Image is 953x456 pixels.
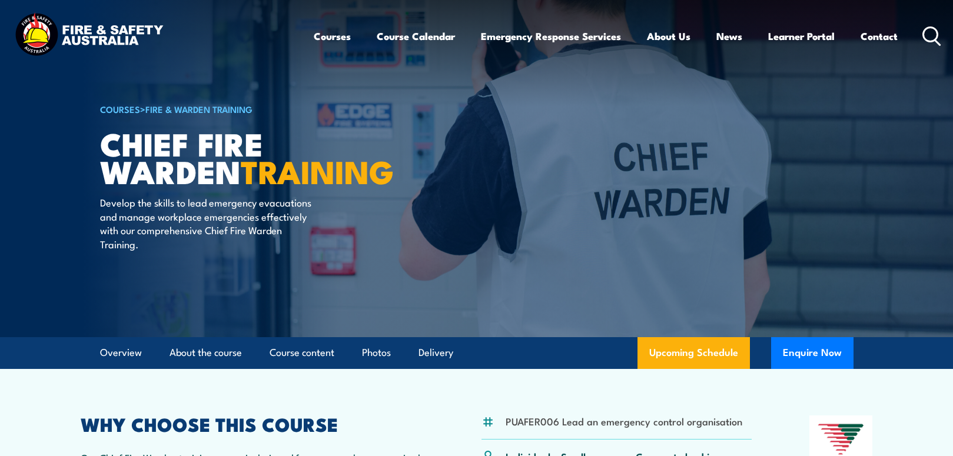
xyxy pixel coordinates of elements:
a: Photos [362,337,391,368]
a: Contact [861,21,898,52]
h1: Chief Fire Warden [100,129,391,184]
a: Course Calendar [377,21,455,52]
a: Emergency Response Services [481,21,621,52]
a: About the course [170,337,242,368]
strong: TRAINING [241,146,394,195]
a: Upcoming Schedule [637,337,750,369]
h2: WHY CHOOSE THIS COURSE [81,415,424,432]
a: COURSES [100,102,140,115]
a: Fire & Warden Training [145,102,253,115]
a: Courses [314,21,351,52]
a: About Us [647,21,690,52]
a: News [716,21,742,52]
a: Course content [270,337,334,368]
a: Delivery [419,337,453,368]
a: Overview [100,337,142,368]
li: PUAFER006 Lead an emergency control organisation [506,414,742,428]
button: Enquire Now [771,337,854,369]
h6: > [100,102,391,116]
a: Learner Portal [768,21,835,52]
p: Develop the skills to lead emergency evacuations and manage workplace emergencies effectively wit... [100,195,315,251]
